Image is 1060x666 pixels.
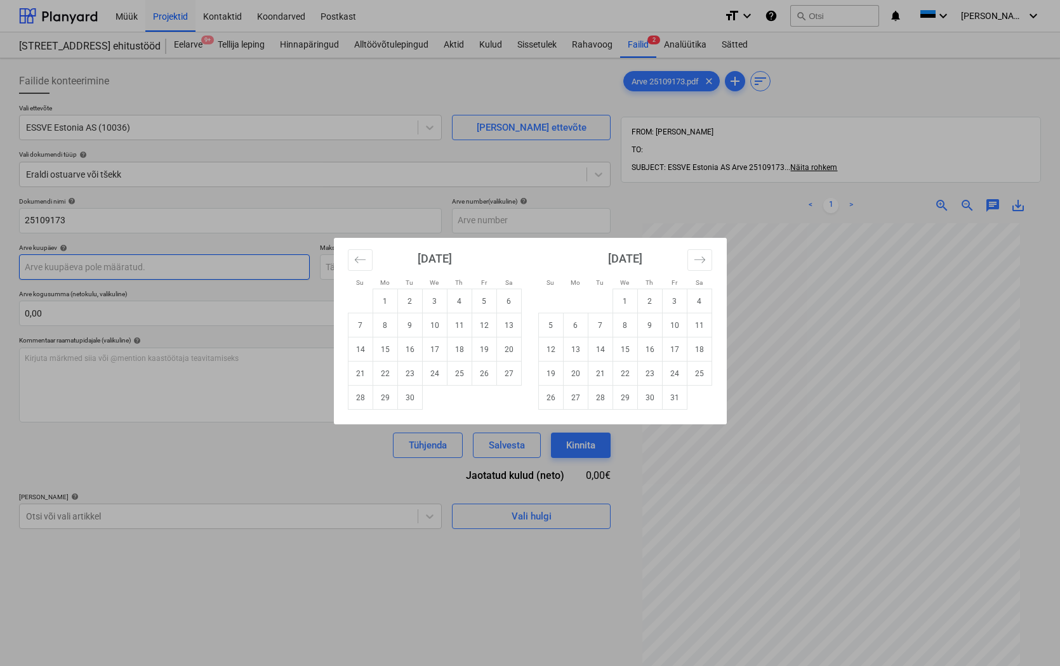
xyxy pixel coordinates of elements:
td: Friday, October 17, 2025 [662,337,687,362]
td: Monday, October 27, 2025 [563,386,588,410]
td: Saturday, September 6, 2025 [496,289,521,313]
td: Friday, October 31, 2025 [662,386,687,410]
td: Sunday, October 5, 2025 [538,313,563,337]
strong: [DATE] [608,252,642,265]
td: Friday, September 12, 2025 [472,313,496,337]
td: Wednesday, September 3, 2025 [422,289,447,313]
td: Thursday, September 4, 2025 [447,289,472,313]
small: Th [455,279,463,286]
td: Sunday, September 7, 2025 [348,313,373,337]
td: Wednesday, October 22, 2025 [613,362,637,386]
td: Friday, September 26, 2025 [472,362,496,386]
td: Thursday, October 30, 2025 [637,386,662,410]
td: Tuesday, October 7, 2025 [588,313,613,337]
td: Monday, October 13, 2025 [563,337,588,362]
td: Tuesday, September 9, 2025 [397,313,422,337]
td: Monday, September 1, 2025 [373,289,397,313]
small: Fr [672,279,677,286]
td: Thursday, October 9, 2025 [637,313,662,337]
td: Saturday, October 11, 2025 [687,313,712,337]
td: Saturday, October 4, 2025 [687,289,712,313]
small: Fr [481,279,487,286]
td: Monday, October 6, 2025 [563,313,588,337]
td: Monday, September 29, 2025 [373,386,397,410]
td: Wednesday, September 17, 2025 [422,337,447,362]
td: Wednesday, October 15, 2025 [613,337,637,362]
small: Tu [596,279,604,286]
td: Friday, September 5, 2025 [472,289,496,313]
td: Wednesday, October 29, 2025 [613,386,637,410]
td: Saturday, October 18, 2025 [687,337,712,362]
small: Sa [696,279,703,286]
small: Th [646,279,653,286]
td: Monday, September 15, 2025 [373,337,397,362]
td: Monday, September 8, 2025 [373,313,397,337]
td: Saturday, October 25, 2025 [687,362,712,386]
small: Su [547,279,554,286]
button: Move forward to switch to the next month. [687,249,712,271]
td: Saturday, September 20, 2025 [496,337,521,362]
td: Friday, September 19, 2025 [472,337,496,362]
div: Calendar [334,238,727,424]
td: Friday, October 3, 2025 [662,289,687,313]
td: Friday, October 10, 2025 [662,313,687,337]
td: Saturday, September 13, 2025 [496,313,521,337]
td: Wednesday, October 1, 2025 [613,289,637,313]
td: Tuesday, October 21, 2025 [588,362,613,386]
td: Monday, October 20, 2025 [563,362,588,386]
td: Tuesday, September 23, 2025 [397,362,422,386]
iframe: Chat Widget [997,605,1060,666]
td: Thursday, September 11, 2025 [447,313,472,337]
td: Wednesday, September 10, 2025 [422,313,447,337]
td: Tuesday, October 14, 2025 [588,337,613,362]
td: Wednesday, September 24, 2025 [422,362,447,386]
small: We [620,279,629,286]
td: Thursday, October 23, 2025 [637,362,662,386]
small: Tu [406,279,413,286]
small: Su [356,279,364,286]
small: We [430,279,439,286]
td: Thursday, September 25, 2025 [447,362,472,386]
small: Sa [505,279,512,286]
button: Move backward to switch to the previous month. [348,249,373,271]
td: Wednesday, October 8, 2025 [613,313,637,337]
td: Saturday, September 27, 2025 [496,362,521,386]
td: Sunday, October 26, 2025 [538,386,563,410]
td: Tuesday, October 28, 2025 [588,386,613,410]
td: Sunday, September 14, 2025 [348,337,373,362]
td: Tuesday, September 30, 2025 [397,386,422,410]
td: Thursday, September 18, 2025 [447,337,472,362]
td: Friday, October 24, 2025 [662,362,687,386]
small: Mo [380,279,390,286]
td: Thursday, October 16, 2025 [637,337,662,362]
td: Sunday, October 19, 2025 [538,362,563,386]
td: Thursday, October 2, 2025 [637,289,662,313]
td: Monday, September 22, 2025 [373,362,397,386]
td: Tuesday, September 2, 2025 [397,289,422,313]
strong: [DATE] [418,252,452,265]
small: Mo [571,279,580,286]
td: Sunday, October 12, 2025 [538,337,563,362]
td: Tuesday, September 16, 2025 [397,337,422,362]
td: Sunday, September 21, 2025 [348,362,373,386]
td: Sunday, September 28, 2025 [348,386,373,410]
